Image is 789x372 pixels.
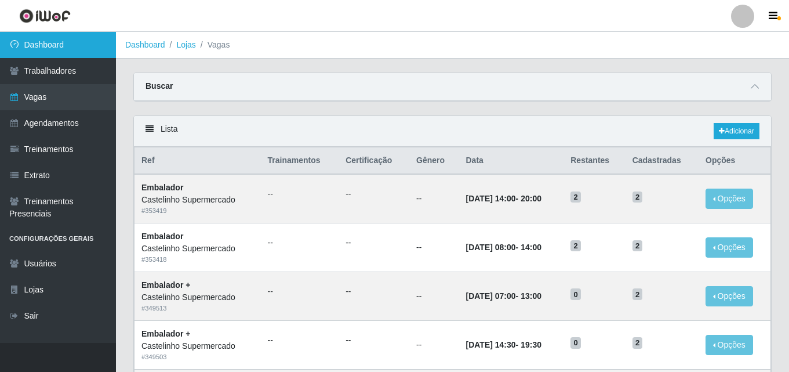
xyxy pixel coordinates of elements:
a: Dashboard [125,40,165,49]
time: 14:00 [521,243,541,252]
div: # 349503 [141,352,254,362]
th: Opções [699,147,770,175]
div: # 353418 [141,255,254,265]
span: 2 [632,240,643,252]
th: Certificação [339,147,409,175]
time: [DATE] 07:00 [466,291,515,301]
span: 0 [570,337,581,349]
strong: Embalador + [141,329,190,338]
div: Castelinho Supermercado [141,291,254,304]
th: Gênero [409,147,459,175]
strong: Embalador + [141,280,190,290]
ul: -- [268,188,332,200]
th: Data [459,147,563,175]
td: -- [409,223,459,272]
ul: -- [346,237,402,249]
th: Cadastradas [626,147,699,175]
strong: - [466,340,541,349]
div: Castelinho Supermercado [141,340,254,352]
span: 2 [570,192,581,203]
strong: Embalador [141,232,183,241]
time: [DATE] 14:30 [466,340,515,349]
time: [DATE] 14:00 [466,194,515,203]
ul: -- [268,286,332,298]
td: -- [409,272,459,320]
ul: -- [346,286,402,298]
td: -- [409,320,459,369]
strong: Buscar [146,81,173,91]
time: 19:30 [521,340,541,349]
button: Opções [706,189,753,209]
th: Trainamentos [261,147,339,175]
ul: -- [268,334,332,346]
div: Castelinho Supermercado [141,194,254,206]
span: 2 [632,192,643,203]
time: 20:00 [521,194,541,203]
span: 0 [570,288,581,300]
ul: -- [346,334,402,346]
th: Ref [134,147,261,175]
button: Opções [706,237,753,258]
div: # 349513 [141,304,254,313]
strong: Embalador [141,183,183,192]
strong: - [466,194,541,203]
div: Castelinho Supermercado [141,243,254,255]
ul: -- [268,237,332,249]
div: Lista [134,116,771,147]
th: Restantes [563,147,625,175]
button: Opções [706,335,753,355]
a: Adicionar [714,123,759,139]
span: 2 [632,288,643,300]
strong: - [466,243,541,252]
span: 2 [570,240,581,252]
time: [DATE] 08:00 [466,243,515,252]
time: 13:00 [521,291,541,301]
li: Vagas [196,39,230,51]
div: # 353419 [141,206,254,216]
nav: breadcrumb [116,32,789,59]
img: CoreUI Logo [19,9,71,23]
a: Lojas [176,40,195,49]
ul: -- [346,188,402,200]
button: Opções [706,286,753,306]
span: 2 [632,337,643,349]
td: -- [409,174,459,223]
strong: - [466,291,541,301]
